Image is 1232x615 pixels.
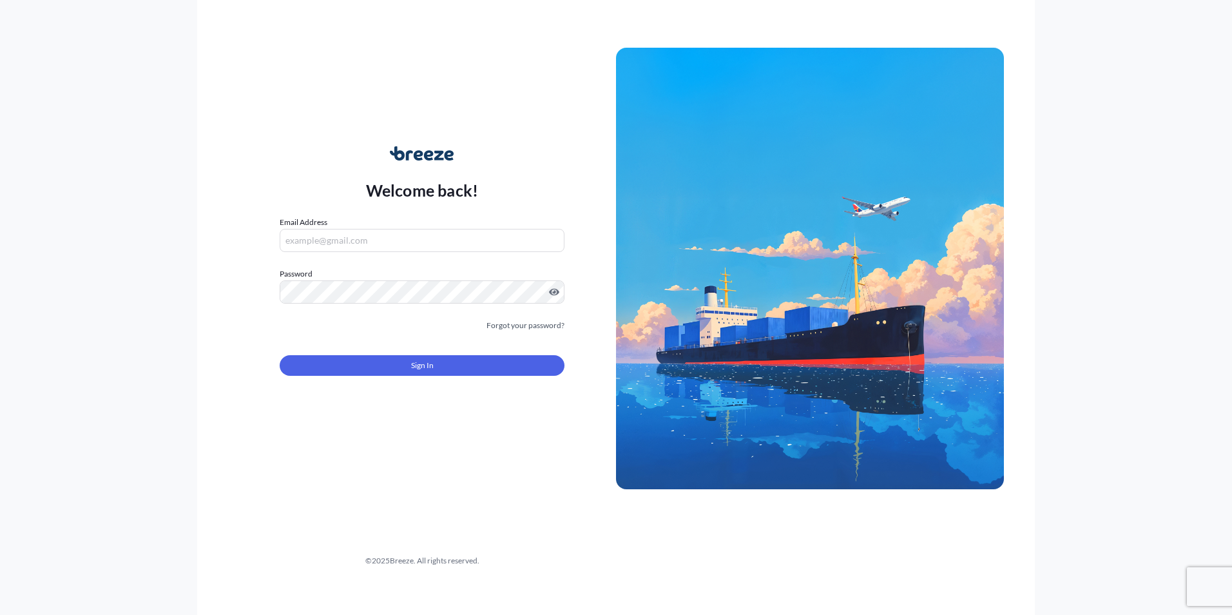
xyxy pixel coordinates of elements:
button: Show password [549,287,559,297]
label: Password [280,268,564,280]
input: example@gmail.com [280,229,564,252]
button: Sign In [280,355,564,376]
label: Email Address [280,216,327,229]
div: © 2025 Breeze. All rights reserved. [228,554,616,567]
a: Forgot your password? [486,319,564,332]
span: Sign In [411,359,434,372]
p: Welcome back! [366,180,479,200]
img: Ship illustration [616,48,1004,489]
